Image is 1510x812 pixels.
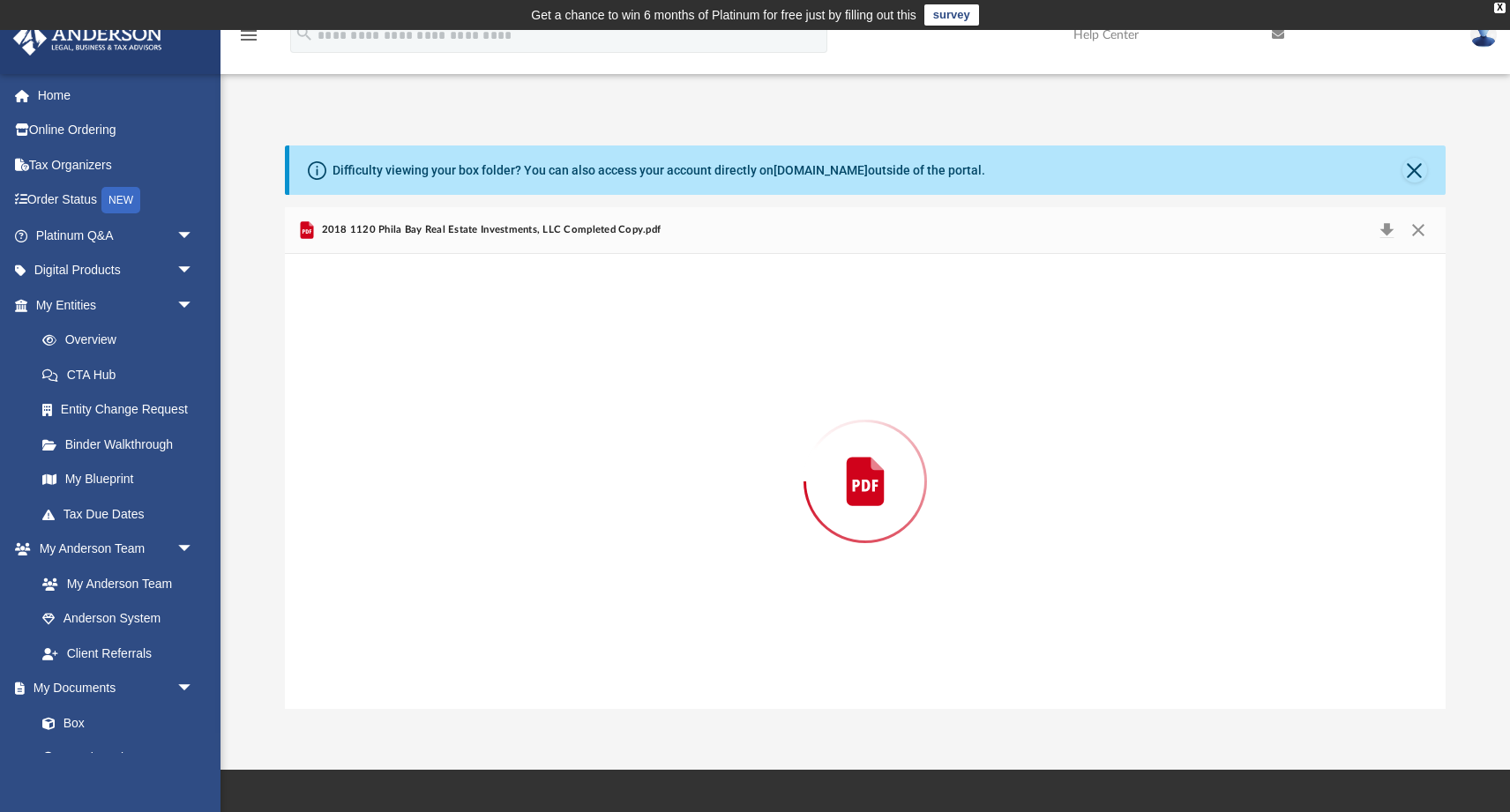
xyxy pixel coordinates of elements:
[1470,22,1497,48] img: User Pic
[295,24,314,43] i: search
[318,222,661,238] span: 2018 1120 Phila Bay Real Estate Investments, LLC Completed Copy.pdf
[1371,218,1402,242] button: Download
[101,187,140,213] div: NEW
[176,287,212,324] span: arrow_drop_down
[12,218,221,253] a: Platinum Q&Aarrow_drop_down
[774,163,868,177] a: [DOMAIN_NAME]
[924,4,979,26] a: survey
[25,705,203,741] a: Box
[285,207,1446,709] div: Preview
[176,671,212,707] span: arrow_drop_down
[12,147,221,183] a: Tax Organizers
[12,671,212,706] a: My Documentsarrow_drop_down
[12,532,212,567] a: My Anderson Teamarrow_drop_down
[176,218,212,254] span: arrow_drop_down
[531,4,916,26] div: Get a chance to win 6 months of Platinum for free just by filling out this
[25,462,212,497] a: My Blueprint
[12,113,221,148] a: Online Ordering
[1402,158,1427,183] button: Close
[176,532,212,568] span: arrow_drop_down
[25,357,221,392] a: CTA Hub
[25,601,212,637] a: Anderson System
[25,323,221,358] a: Overview
[238,34,259,46] a: menu
[25,427,221,462] a: Binder Walkthrough
[12,183,221,219] a: Order StatusNEW
[25,566,203,601] a: My Anderson Team
[238,25,259,46] i: menu
[12,253,221,288] a: Digital Productsarrow_drop_down
[25,636,212,671] a: Client Referrals
[8,21,168,56] img: Anderson Advisors Platinum Portal
[25,741,212,776] a: Meeting Minutes
[12,287,221,323] a: My Entitiesarrow_drop_down
[12,78,221,113] a: Home
[25,496,221,532] a: Tax Due Dates
[333,161,985,180] div: Difficulty viewing your box folder? You can also access your account directly on outside of the p...
[25,392,221,428] a: Entity Change Request
[1402,218,1434,242] button: Close
[1494,3,1506,13] div: close
[176,253,212,289] span: arrow_drop_down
